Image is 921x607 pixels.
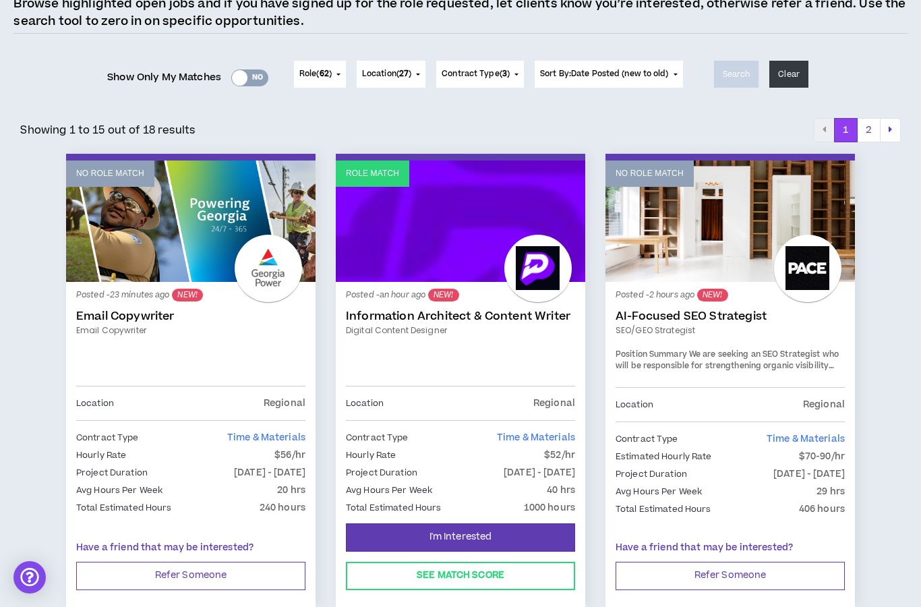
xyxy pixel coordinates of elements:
[616,289,845,301] p: Posted - 2 hours ago
[299,68,332,80] span: Role ( )
[524,500,575,515] p: 1000 hours
[697,289,727,301] sup: NEW!
[535,61,683,88] button: Sort By:Date Posted (new to old)
[616,397,653,412] p: Location
[616,502,711,517] p: Total Estimated Hours
[76,324,305,337] a: Email Copywriter
[616,349,839,491] span: We are seeking an SEO Strategist who will be responsible for strengthening organic visibility and...
[616,484,702,499] p: Avg Hours Per Week
[346,167,399,180] p: Role Match
[13,561,46,594] div: Open Intercom Messenger
[616,467,687,482] p: Project Duration
[346,448,396,463] p: Hourly Rate
[346,562,575,590] button: See Match Score
[346,465,417,480] p: Project Duration
[769,61,808,88] button: Clear
[76,541,305,555] p: Have a friend that may be interested?
[544,448,575,463] p: $52/hr
[346,396,384,411] p: Location
[346,289,575,301] p: Posted - an hour ago
[714,61,759,88] button: Search
[320,68,329,80] span: 62
[76,448,126,463] p: Hourly Rate
[616,324,845,337] a: SEO/GEO Strategist
[428,289,458,301] sup: NEW!
[346,324,575,337] a: Digital Content Designer
[107,67,221,88] span: Show Only My Matches
[616,541,845,555] p: Have a friend that may be interested?
[773,467,845,482] p: [DATE] - [DATE]
[616,449,712,464] p: Estimated Hourly Rate
[533,396,575,411] p: Regional
[436,61,524,88] button: Contract Type(3)
[76,396,114,411] p: Location
[799,449,845,464] p: $70-90/hr
[260,500,305,515] p: 240 hours
[616,310,845,323] a: AI-Focused SEO Strategist
[616,349,687,360] strong: Position Summary
[362,68,411,80] span: Location ( )
[616,167,684,180] p: No Role Match
[76,310,305,323] a: Email Copywriter
[264,396,305,411] p: Regional
[814,118,901,142] nav: pagination
[336,161,585,282] a: Role Match
[502,68,507,80] span: 3
[816,484,845,499] p: 29 hrs
[76,500,172,515] p: Total Estimated Hours
[346,430,409,445] p: Contract Type
[399,68,409,80] span: 27
[616,432,678,446] p: Contract Type
[234,465,305,480] p: [DATE] - [DATE]
[357,61,425,88] button: Location(27)
[767,432,845,446] span: Time & Materials
[616,562,845,590] button: Refer Someone
[429,531,492,544] span: I'm Interested
[76,167,144,180] p: No Role Match
[540,68,669,80] span: Sort By: Date Posted (new to old)
[66,161,316,282] a: No Role Match
[497,431,575,444] span: Time & Materials
[799,502,845,517] p: 406 hours
[172,289,202,301] sup: NEW!
[857,118,881,142] button: 2
[442,68,510,80] span: Contract Type ( )
[346,483,432,498] p: Avg Hours Per Week
[605,161,855,282] a: No Role Match
[227,431,305,444] span: Time & Materials
[346,500,442,515] p: Total Estimated Hours
[76,430,139,445] p: Contract Type
[346,310,575,323] a: Information Architect & Content Writer
[277,483,305,498] p: 20 hrs
[834,118,858,142] button: 1
[504,465,575,480] p: [DATE] - [DATE]
[76,562,305,590] button: Refer Someone
[294,61,346,88] button: Role(62)
[76,483,162,498] p: Avg Hours Per Week
[274,448,305,463] p: $56/hr
[346,523,575,552] button: I'm Interested
[547,483,575,498] p: 40 hrs
[20,122,195,138] p: Showing 1 to 15 out of 18 results
[76,289,305,301] p: Posted - 23 minutes ago
[803,397,845,412] p: Regional
[76,465,148,480] p: Project Duration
